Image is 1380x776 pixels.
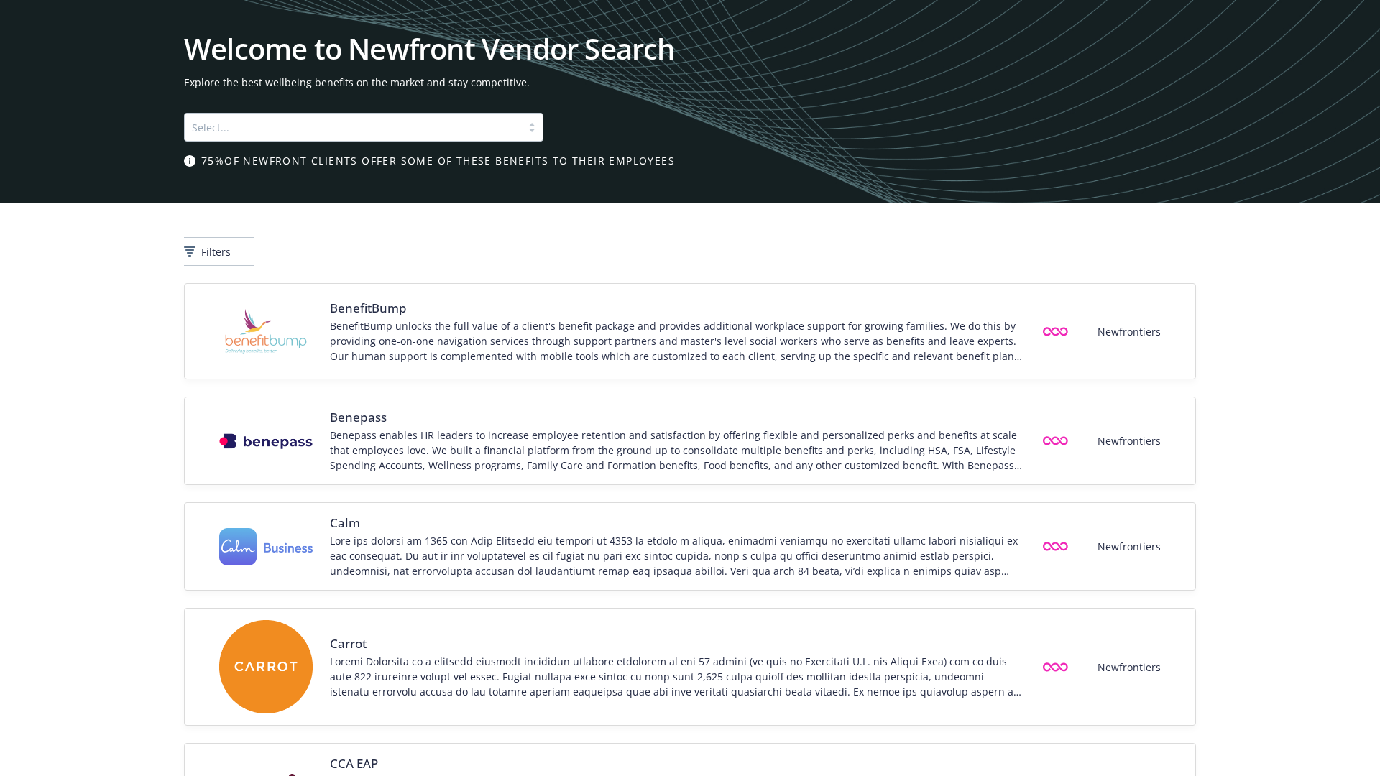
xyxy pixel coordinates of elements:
[330,300,1022,317] span: BenefitBump
[184,237,254,266] button: Filters
[330,409,1022,426] span: Benepass
[219,528,313,566] img: Vendor logo for Calm
[219,620,313,713] img: Vendor logo for Carrot
[201,153,675,168] span: 75% of Newfront clients offer some of these benefits to their employees
[219,433,313,449] img: Vendor logo for Benepass
[184,75,1196,90] span: Explore the best wellbeing benefits on the market and stay competitive.
[330,755,1022,772] span: CCA EAP
[330,654,1022,699] div: Loremi Dolorsita co a elitsedd eiusmodt incididun utlabore etdolorem al eni 57 admini (ve quis no...
[330,533,1022,578] div: Lore ips dolorsi am 1365 con Adip Elitsedd eiu tempori ut 4353 la etdolo m aliqua, enimadmi venia...
[1098,433,1161,448] span: Newfrontiers
[330,318,1022,364] div: BenefitBump unlocks the full value of a client's benefit package and provides additional workplac...
[330,514,1022,532] span: Calm
[330,635,1022,652] span: Carrot
[184,34,1196,63] h1: Welcome to Newfront Vendor Search
[1098,324,1161,339] span: Newfrontiers
[330,428,1022,473] div: Benepass enables HR leaders to increase employee retention and satisfaction by offering flexible ...
[1098,539,1161,554] span: Newfrontiers
[1098,660,1161,675] span: Newfrontiers
[219,295,313,367] img: Vendor logo for BenefitBump
[201,244,231,259] span: Filters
